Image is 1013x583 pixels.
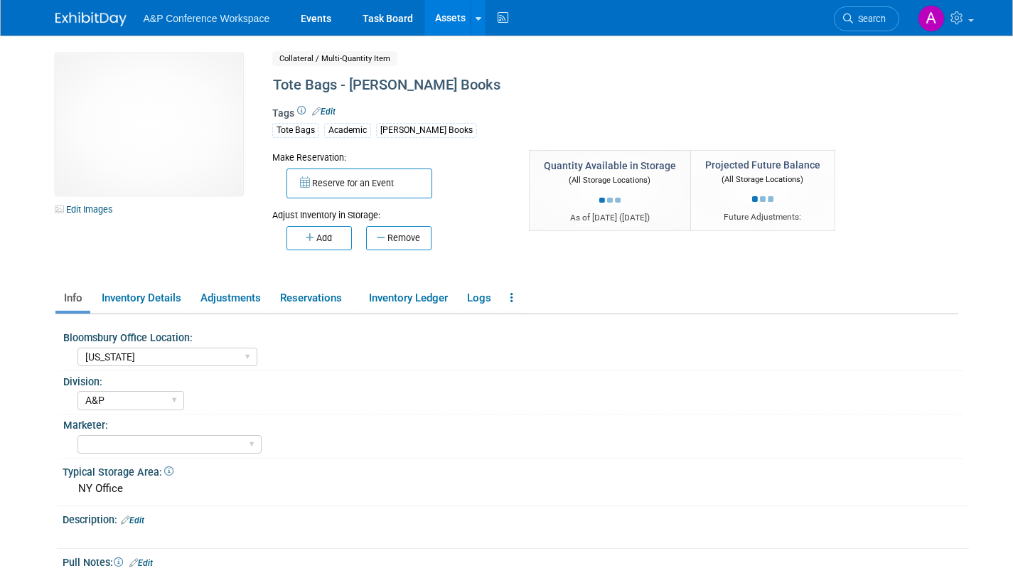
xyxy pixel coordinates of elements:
[286,226,352,250] button: Add
[853,14,886,24] span: Search
[129,558,153,568] a: Edit
[272,198,508,222] div: Adjust Inventory in Storage:
[544,173,676,186] div: (All Storage Locations)
[544,212,676,224] div: As of [DATE] ( )
[272,150,508,164] div: Make Reservation:
[705,172,820,186] div: (All Storage Locations)
[63,466,173,478] span: Typical Storage Area:
[55,53,243,196] img: View Images
[272,51,397,66] span: Collateral / Multi-Quantity Item
[55,200,119,218] a: Edit Images
[192,286,269,311] a: Adjustments
[272,286,358,311] a: Reservations
[286,169,432,198] button: Reserve for an Event
[272,123,319,138] div: Tote Bags
[834,6,899,31] a: Search
[360,286,456,311] a: Inventory Ledger
[376,123,477,138] div: [PERSON_NAME] Books
[705,211,820,223] div: Future Adjustments:
[752,196,773,202] img: loading...
[272,106,867,147] div: Tags
[622,213,647,223] span: [DATE]
[544,159,676,173] div: Quantity Available in Storage
[144,13,270,24] span: A&P Conference Workspace
[63,414,963,432] div: Marketer:
[918,5,945,32] img: Amanda Oney
[63,552,969,570] div: Pull Notes:
[63,327,963,345] div: Bloomsbury Office Location:
[63,371,963,389] div: Division:
[93,286,189,311] a: Inventory Details
[599,198,621,203] img: loading...
[121,515,144,525] a: Edit
[459,286,499,311] a: Logs
[55,12,127,26] img: ExhibitDay
[268,73,867,98] div: Tote Bags - [PERSON_NAME] Books
[73,478,958,500] div: NY Office
[366,226,432,250] button: Remove
[55,286,90,311] a: Info
[63,509,969,528] div: Description:
[312,107,336,117] a: Edit
[705,158,820,172] div: Projected Future Balance
[324,123,371,138] div: Academic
